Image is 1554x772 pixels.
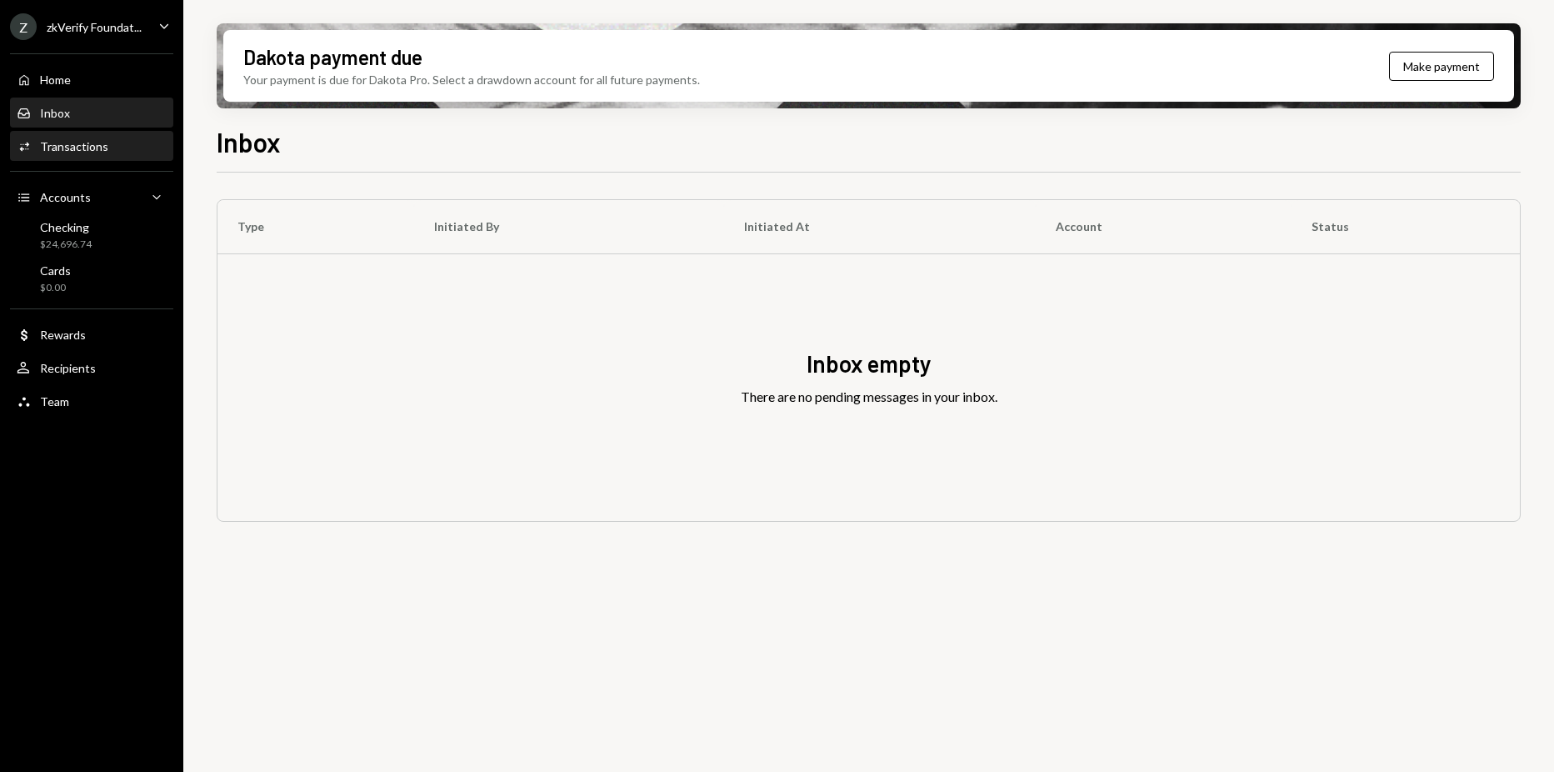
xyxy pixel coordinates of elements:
div: $0.00 [40,281,71,295]
div: Home [40,73,71,87]
div: Z [10,13,37,40]
a: Transactions [10,131,173,161]
div: Checking [40,220,92,234]
a: Cards$0.00 [10,258,173,298]
div: zkVerify Foundat... [47,20,142,34]
th: Type [217,200,414,253]
div: Recipients [40,361,96,375]
th: Initiated By [414,200,724,253]
div: Accounts [40,190,91,204]
div: Inbox [40,106,70,120]
a: Recipients [10,353,173,383]
th: Initiated At [724,200,1037,253]
h1: Inbox [217,125,281,158]
a: Rewards [10,319,173,349]
th: Account [1036,200,1292,253]
div: Cards [40,263,71,278]
div: $24,696.74 [40,238,92,252]
a: Home [10,64,173,94]
div: Dakota payment due [243,43,422,71]
th: Status [1292,200,1520,253]
a: Inbox [10,98,173,128]
div: Rewards [40,328,86,342]
a: Accounts [10,182,173,212]
div: Transactions [40,139,108,153]
a: Checking$24,696.74 [10,215,173,255]
div: Inbox empty [807,348,932,380]
div: Your payment is due for Dakota Pro. Select a drawdown account for all future payments. [243,71,700,88]
div: There are no pending messages in your inbox. [741,387,997,407]
a: Team [10,386,173,416]
div: Team [40,394,69,409]
button: Make payment [1389,52,1494,81]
